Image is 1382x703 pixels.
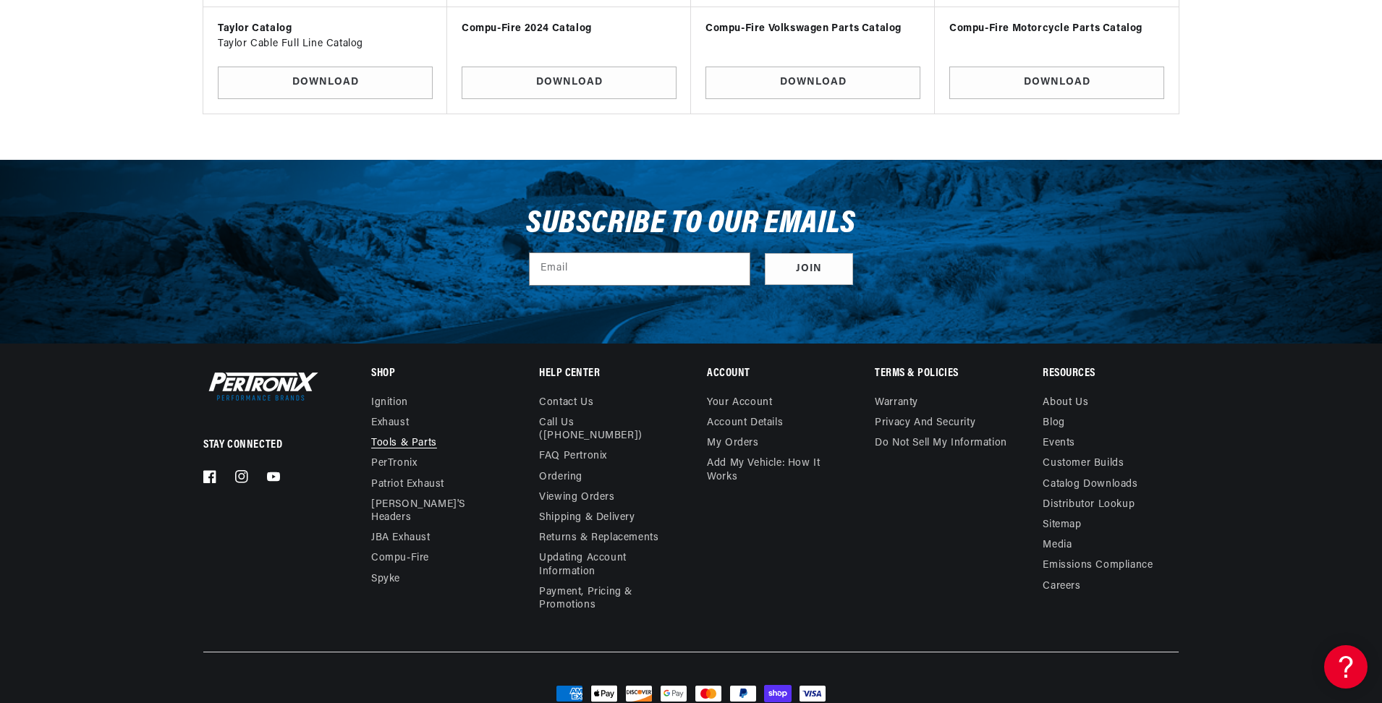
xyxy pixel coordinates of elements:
[1043,535,1072,555] a: Media
[539,396,593,413] a: Contact us
[765,253,853,286] button: Subscribe
[371,474,444,495] a: Patriot Exhaust
[875,396,918,413] a: Warranty
[539,467,582,487] a: Ordering
[371,495,496,528] a: [PERSON_NAME]'s Headers
[526,210,856,238] h3: Subscribe to our emails
[949,22,1164,36] h3: Compu-Fire Motorcycle Parts Catalog
[1043,433,1075,453] a: Events
[371,396,408,413] a: Ignition
[462,67,677,99] a: Download
[1043,515,1081,535] a: Sitemap
[707,413,783,433] a: Account details
[1043,453,1124,474] a: Customer Builds
[371,548,429,568] a: Compu-Fire
[539,548,664,581] a: Updating Account Information
[707,396,772,413] a: Your account
[539,582,674,615] a: Payment, Pricing & Promotions
[949,67,1164,99] a: Download
[218,22,433,36] h3: Taylor Catalog
[875,413,975,433] a: Privacy and Security
[539,413,664,446] a: Call Us ([PHONE_NUMBER])
[539,508,635,528] a: Shipping & Delivery
[707,453,842,487] a: Add My Vehicle: How It Works
[1043,576,1080,597] a: Careers
[203,369,319,404] img: Pertronix
[539,528,658,548] a: Returns & Replacements
[371,433,437,453] a: Tools & Parts
[218,36,433,52] p: Taylor Cable Full Line Catalog
[462,22,677,36] h3: Compu-Fire 2024 Catalog
[371,453,417,474] a: PerTronix
[1043,413,1064,433] a: Blog
[371,569,400,589] a: Spyke
[539,446,607,466] a: FAQ Pertronix
[218,67,433,99] a: Download
[1043,396,1088,413] a: About Us
[1043,555,1153,576] a: Emissions compliance
[707,433,758,453] a: My orders
[705,22,920,36] h3: Compu-Fire Volkswagen Parts Catalog
[1043,474,1137,495] a: Catalog Downloads
[705,67,920,99] a: Download
[1043,495,1135,515] a: Distributor Lookup
[530,253,750,285] input: Email
[371,413,409,433] a: Exhaust
[371,528,431,548] a: JBA Exhaust
[539,487,614,508] a: Viewing Orders
[203,438,324,453] p: Stay Connected
[875,433,1007,453] a: Do not sell my information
